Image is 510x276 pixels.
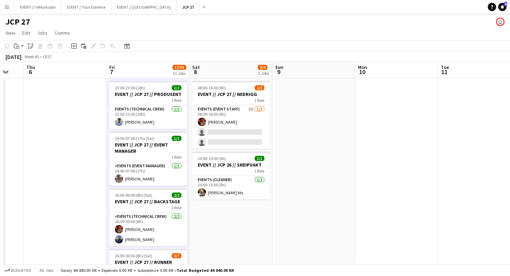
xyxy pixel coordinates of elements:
app-card-role: Events (Cleaner)1/110:00-15:00 (5h)[PERSON_NAME] Mo [192,176,270,199]
span: Week 45 [23,54,40,59]
span: 10:00-15:00 (5h) [198,156,226,161]
span: Mon [358,64,367,70]
span: 6 [25,68,35,76]
span: Fri [109,64,115,70]
span: Tue [441,64,449,70]
span: 1 Role [171,205,181,210]
span: 1/1 [172,85,181,90]
a: Comms [52,28,73,37]
span: 2/2 [172,193,181,198]
span: 3/7 [172,253,181,258]
app-card-role: Events (Technical Crew)2/216:00-00:00 (8h)[PERSON_NAME][PERSON_NAME] [109,213,187,246]
span: Thu [26,64,35,70]
app-job-card: 08:00-16:00 (8h)1/3EVENT // JCP 27 // NEDRIGG1 RoleEvents (Event Staff)3I1/308:00-16:00 (8h)[PERS... [192,81,270,149]
app-job-card: 10:00-15:00 (5h)1/1EVENT // JCP 26 // SNEIPVAKT1 RoleEvents (Cleaner)1/110:00-15:00 (5h)[PERSON_N... [192,152,270,199]
a: Jobs [34,28,50,37]
button: EVENT // [GEOGRAPHIC_DATA] [111,0,177,14]
app-user-avatar: Caroline Skjervold [496,18,504,26]
span: View [6,30,15,36]
span: Jobs [37,30,48,36]
span: 1/1 [172,136,181,141]
button: EVENT // reMarkable [14,0,61,14]
a: View [3,28,18,37]
span: Sun [275,64,283,70]
h3: EVENT // JCP 27 // NEDRIGG [192,91,270,97]
h3: EVENT // JCP 26 // SNEIPVAKT [192,162,270,168]
span: 13:00-23:00 (10h) [115,85,145,90]
span: 9 [274,68,283,76]
span: 1 Role [254,168,264,173]
h3: EVENT // JCP 27 // PRODUSENT [109,91,187,97]
app-job-card: 14:00-07:00 (17h) (Sat)1/1EVENT // JCP 27 // EVENT MANAGER1 RoleEvents (Event Manager)1/114:00-07... [109,132,187,186]
div: [DATE] [6,53,22,60]
a: Edit [19,28,33,37]
span: 1 Role [171,154,181,160]
span: 16:00-00:00 (8h) (Sat) [115,193,152,198]
h3: EVENT // JCP 27 // EVENT MANAGER [109,142,187,154]
span: 7 [108,68,115,76]
span: 11 [440,68,449,76]
div: Salary 84 840.00 KR + Expenses 0.00 KR + Subsistence 0.00 KR = [61,268,234,273]
button: EVENT // Your Extreme [61,0,111,14]
span: Total Budgeted 84 840.00 KR [177,268,234,273]
span: 12/53 [172,65,186,70]
app-card-role: Events (Technical Crew)1/113:00-23:00 (10h)[PERSON_NAME] [109,105,187,129]
span: All jobs [38,268,55,273]
span: Comms [54,30,70,36]
span: 2/4 [258,65,267,70]
span: Edit [22,30,30,36]
button: Budgeted [3,267,32,274]
span: Budgeted [11,268,31,273]
div: CEST [43,54,52,59]
div: 2 Jobs [258,71,269,76]
span: 1 Role [171,98,181,103]
h3: EVENT // JCP 27 // RUNNER [109,259,187,265]
h1: JCP 27 [6,17,30,27]
app-card-role: Events (Event Staff)3I1/308:00-16:00 (8h)[PERSON_NAME] [192,105,270,149]
span: 14:00-07:00 (17h) (Sat) [115,136,154,141]
span: 1/1 [255,156,264,161]
span: Sat [192,64,200,70]
span: 6 [504,2,507,6]
button: JCP 27 [177,0,200,14]
h3: EVENT // JCP 27 // BACKSTAGE [109,198,187,205]
span: 16:00-00:00 (8h) (Sat) [115,253,152,258]
div: 11 Jobs [173,71,186,76]
span: 1/3 [255,85,264,90]
span: 08:00-16:00 (8h) [198,85,226,90]
app-job-card: 16:00-00:00 (8h) (Sat)2/2EVENT // JCP 27 // BACKSTAGE1 RoleEvents (Technical Crew)2/216:00-00:00 ... [109,188,187,246]
app-job-card: 13:00-23:00 (10h)1/1EVENT // JCP 27 // PRODUSENT1 RoleEvents (Technical Crew)1/113:00-23:00 (10h)... [109,81,187,129]
app-card-role: Events (Event Manager)1/114:00-07:00 (17h)[PERSON_NAME] [109,162,187,186]
a: 6 [498,3,507,11]
span: 8 [191,68,200,76]
span: 10 [357,68,367,76]
span: 1 Role [254,98,264,103]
